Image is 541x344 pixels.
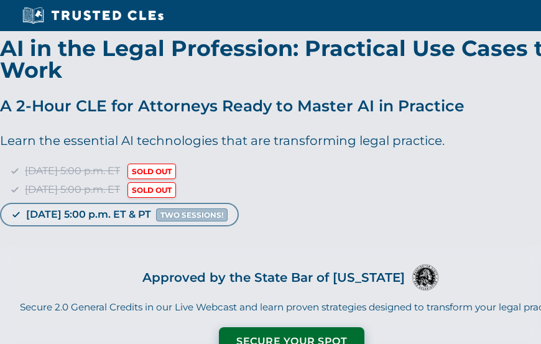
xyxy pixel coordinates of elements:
img: Trusted CLEs [19,6,167,25]
span: SOLD OUT [127,182,176,198]
img: Logo [410,262,441,293]
span: [DATE] 5:00 p.m. ET [25,184,120,195]
span: SOLD OUT [127,164,176,179]
span: [DATE] 5:00 p.m. ET [25,165,120,177]
h3: Approved by the State Bar of [US_STATE] [142,266,405,289]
